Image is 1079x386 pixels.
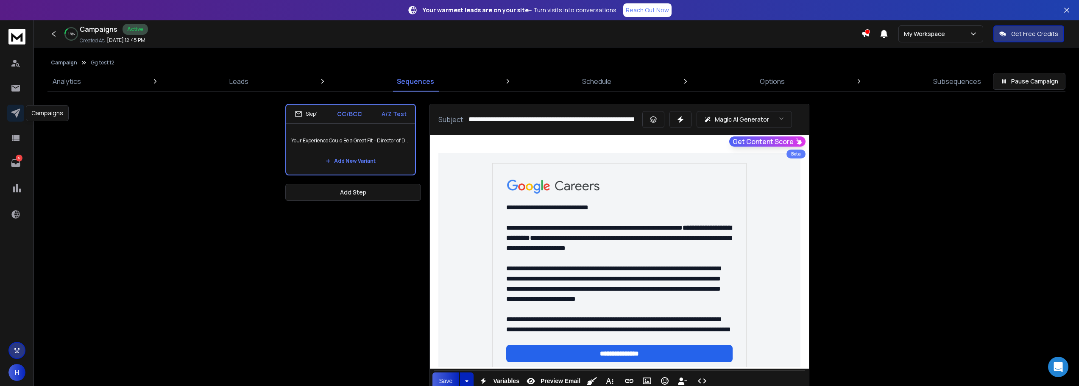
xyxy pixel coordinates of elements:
[47,71,86,92] a: Analytics
[51,59,77,66] button: Campaign
[928,71,986,92] a: Subsequences
[786,150,806,158] div: Beta
[26,105,69,121] div: Campaigns
[7,155,24,172] a: 5
[8,364,25,381] button: H
[423,6,616,14] p: – Turn visits into conversations
[993,25,1064,42] button: Get Free Credits
[729,136,806,147] button: Get Content Score
[337,110,362,118] p: CC/BCC
[224,71,254,92] a: Leads
[8,29,25,44] img: logo
[107,37,145,44] p: [DATE] 12:45 PM
[319,153,382,169] button: Add New Variant
[382,110,407,118] p: A/Z Test
[755,71,790,92] a: Options
[539,378,582,385] span: Preview Email
[904,30,948,38] p: My Workspace
[91,59,114,66] p: Gg test 12
[68,31,75,36] p: 15 %
[80,24,117,34] h1: Campaigns
[1011,30,1058,38] p: Get Free Credits
[438,114,465,125] p: Subject:
[491,378,521,385] span: Variables
[697,111,792,128] button: Magic AI Generator
[392,71,439,92] a: Sequences
[933,76,981,86] p: Subsequences
[423,6,529,14] strong: Your warmest leads are on your site
[123,24,148,35] div: Active
[577,71,616,92] a: Schedule
[80,37,105,44] p: Created At:
[285,184,421,201] button: Add Step
[397,76,434,86] p: Sequences
[582,76,611,86] p: Schedule
[993,73,1065,90] button: Pause Campaign
[53,76,81,86] p: Analytics
[16,155,22,161] p: 5
[760,76,785,86] p: Options
[715,115,769,124] p: Magic AI Generator
[285,104,416,175] li: Step1CC/BCCA/Z TestYour Experience Could Be a Great Fit – Director of Digital Marketing at Google...
[623,3,672,17] a: Reach Out Now
[229,76,248,86] p: Leads
[626,6,669,14] p: Reach Out Now
[295,110,318,118] div: Step 1
[291,129,410,153] p: Your Experience Could Be a Great Fit – Director of Digital Marketing at Google
[1048,357,1068,377] div: Open Intercom Messenger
